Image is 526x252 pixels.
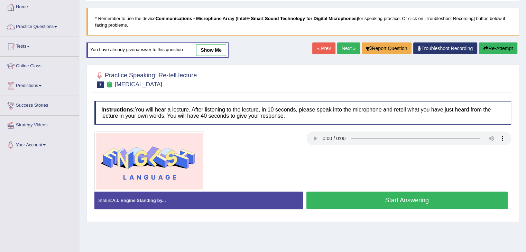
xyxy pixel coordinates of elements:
[0,96,79,113] a: Success Stories
[94,70,197,88] h2: Practice Speaking: Re-tell lecture
[479,42,517,54] button: Re-Attempt
[0,57,79,74] a: Online Class
[97,81,104,88] span: 7
[106,81,113,88] small: Exam occurring question
[101,107,135,113] b: Instructions:
[0,135,79,153] a: Your Account
[312,42,335,54] a: « Prev
[306,192,508,209] button: Start Answering
[156,16,358,21] b: Communications - Microphone Array (Intel® Smart Sound Technology for Digital Microphones)
[0,37,79,54] a: Tests
[0,17,79,35] a: Practice Questions
[362,42,412,54] button: Report Question
[115,81,162,88] small: [MEDICAL_DATA]
[0,116,79,133] a: Strategy Videos
[413,42,477,54] a: Troubleshoot Recording
[94,101,511,124] h4: You will hear a lecture. After listening to the lecture, in 10 seconds, please speak into the mic...
[112,198,166,203] strong: A.I. Engine Standing by...
[337,42,360,54] a: Next »
[86,8,519,36] blockquote: * Remember to use the device for speaking practice. Or click on [Troubleshoot Recording] button b...
[86,42,229,58] div: You have already given answer to this question
[0,76,79,94] a: Predictions
[196,44,226,56] a: show me
[94,192,303,209] div: Status:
